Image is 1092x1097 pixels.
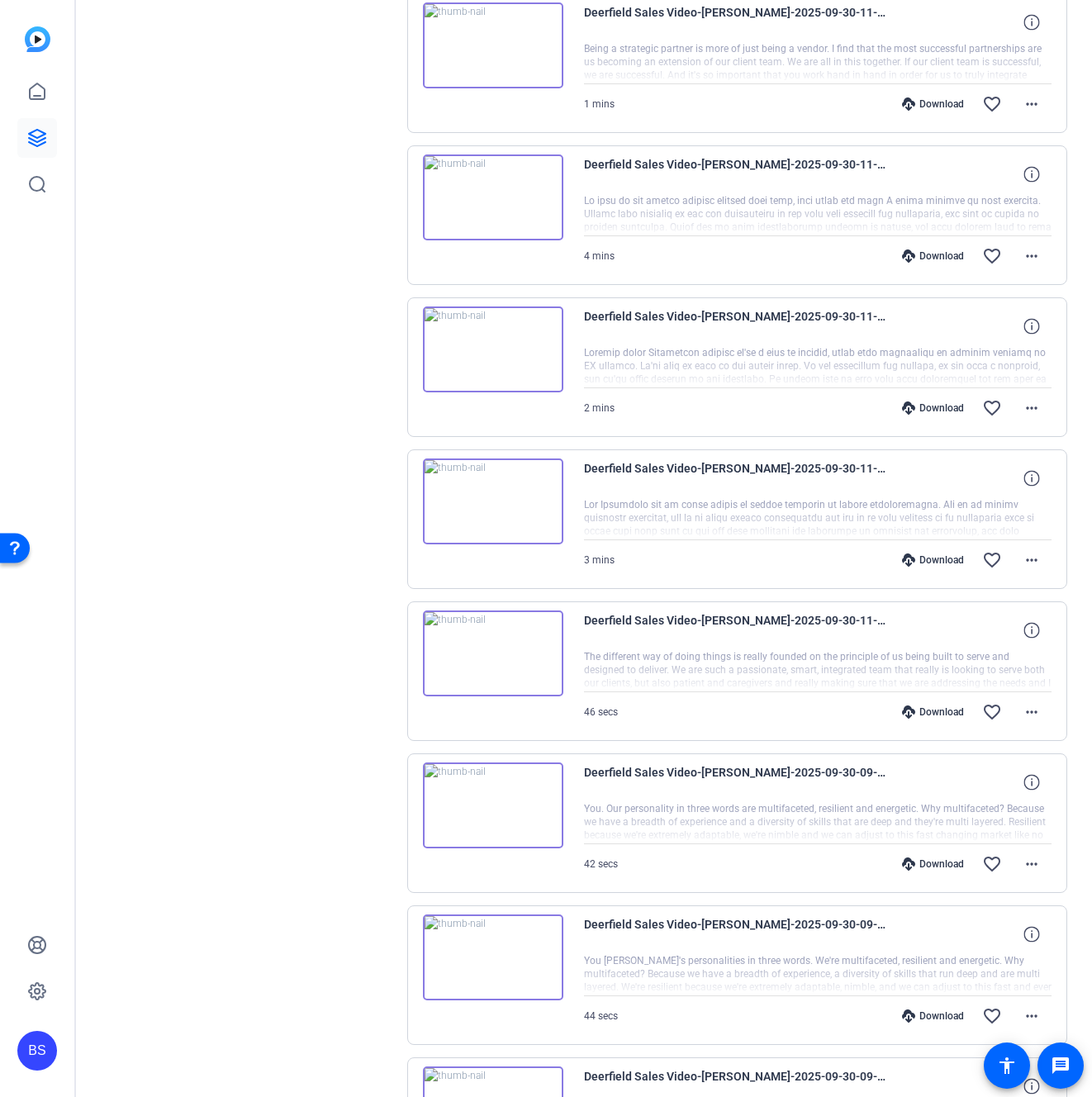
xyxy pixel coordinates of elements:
[584,762,890,802] span: Deerfield Sales Video-[PERSON_NAME]-2025-09-30-09-20-33-944-0
[1022,246,1042,266] mat-icon: more_horiz
[1022,550,1042,570] mat-icon: more_horiz
[423,306,563,392] img: thumb-nail
[584,554,615,566] span: 3 mins
[982,1006,1002,1026] mat-icon: favorite_border
[982,854,1002,874] mat-icon: favorite_border
[982,702,1002,722] mat-icon: favorite_border
[423,762,563,848] img: thumb-nail
[894,97,972,111] div: Download
[894,705,972,719] div: Download
[584,306,890,346] span: Deerfield Sales Video-[PERSON_NAME]-2025-09-30-11-46-21-879-0
[584,250,615,262] span: 4 mins
[894,1009,972,1023] div: Download
[423,2,563,88] img: thumb-nail
[894,401,972,415] div: Download
[584,610,890,650] span: Deerfield Sales Video-[PERSON_NAME]-2025-09-30-11-41-19-960-0
[997,1056,1017,1076] mat-icon: accessibility
[584,98,615,110] span: 1 mins
[584,858,618,870] span: 42 secs
[1022,854,1042,874] mat-icon: more_horiz
[584,914,890,954] span: Deerfield Sales Video-[PERSON_NAME]-2025-09-30-09-19-34-858-0
[894,857,972,871] div: Download
[584,706,618,718] span: 46 secs
[584,154,890,194] span: Deerfield Sales Video-[PERSON_NAME]-2025-09-30-11-49-40-897-0
[25,26,50,52] img: blue-gradient.svg
[894,249,972,263] div: Download
[423,610,563,696] img: thumb-nail
[982,246,1002,266] mat-icon: favorite_border
[584,2,890,42] span: Deerfield Sales Video-[PERSON_NAME]-2025-09-30-11-54-34-314-0
[1022,398,1042,418] mat-icon: more_horiz
[1022,94,1042,114] mat-icon: more_horiz
[423,914,563,1000] img: thumb-nail
[982,94,1002,114] mat-icon: favorite_border
[584,1010,618,1022] span: 44 secs
[982,398,1002,418] mat-icon: favorite_border
[982,550,1002,570] mat-icon: favorite_border
[894,553,972,567] div: Download
[423,154,563,240] img: thumb-nail
[1051,1056,1071,1076] mat-icon: message
[17,1031,57,1071] div: BS
[584,458,890,498] span: Deerfield Sales Video-[PERSON_NAME]-2025-09-30-11-42-45-966-0
[423,458,563,544] img: thumb-nail
[1022,1006,1042,1026] mat-icon: more_horiz
[584,402,615,414] span: 2 mins
[1022,702,1042,722] mat-icon: more_horiz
